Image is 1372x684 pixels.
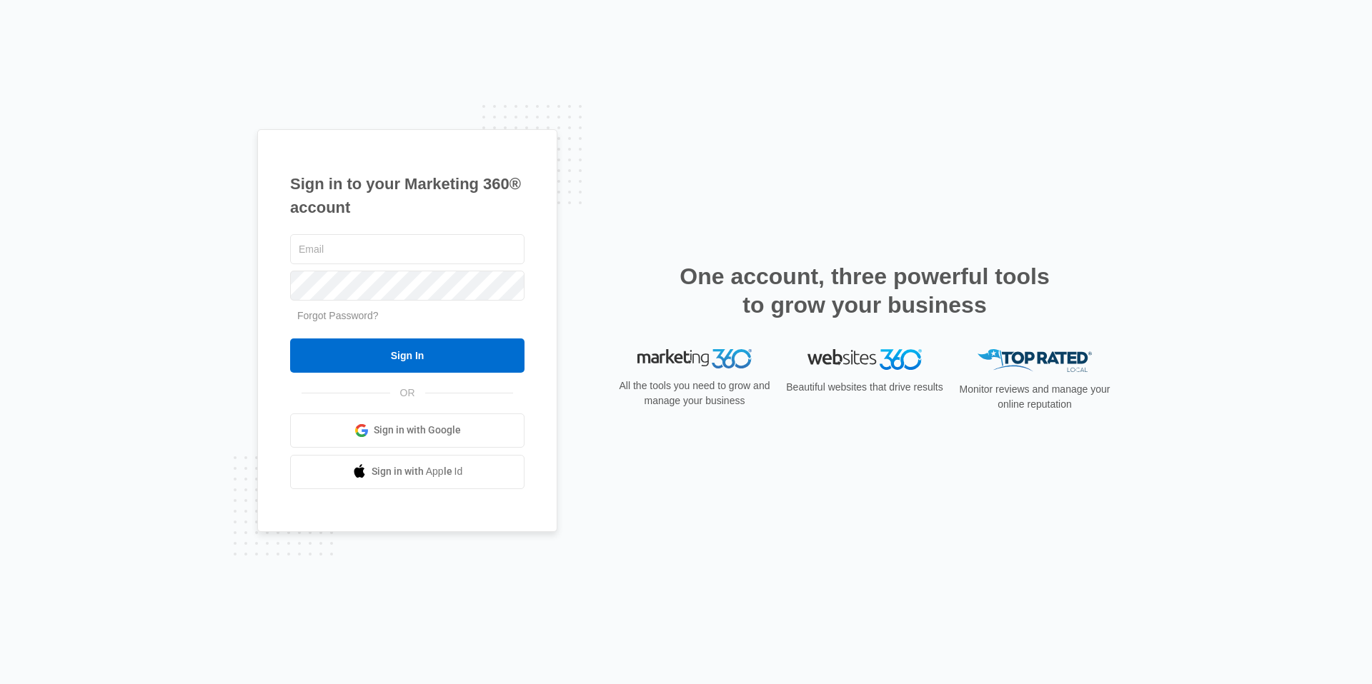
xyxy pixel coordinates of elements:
[290,455,525,489] a: Sign in with Apple Id
[615,378,775,408] p: All the tools you need to grow and manage your business
[290,234,525,264] input: Email
[372,464,463,479] span: Sign in with Apple Id
[374,423,461,438] span: Sign in with Google
[785,380,945,395] p: Beautiful websites that drive results
[290,172,525,219] h1: Sign in to your Marketing 360® account
[807,349,922,370] img: Websites 360
[675,262,1054,319] h2: One account, three powerful tools to grow your business
[955,382,1115,412] p: Monitor reviews and manage your online reputation
[290,413,525,448] a: Sign in with Google
[290,338,525,373] input: Sign In
[978,349,1092,373] img: Top Rated Local
[390,386,425,401] span: OR
[297,310,379,321] a: Forgot Password?
[637,349,752,369] img: Marketing 360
